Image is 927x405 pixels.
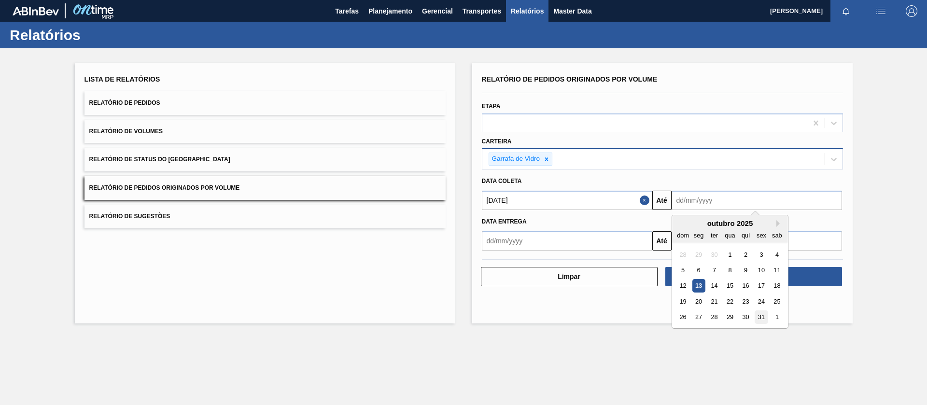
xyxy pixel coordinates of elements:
[739,248,752,261] div: Choose quinta-feira, 2 de outubro de 2025
[13,7,59,15] img: TNhmsLtSVTkK8tSr43FrP2fwEKptu5GPRR3wAAAABJRU5ErkJggg==
[692,229,705,242] div: seg
[511,5,544,17] span: Relatórios
[755,311,768,324] div: Choose sexta-feira, 31 de outubro de 2025
[553,5,591,17] span: Master Data
[89,128,163,135] span: Relatório de Volumes
[692,311,705,324] div: Choose segunda-feira, 27 de outubro de 2025
[84,176,446,200] button: Relatório de Pedidos Originados por Volume
[84,75,160,83] span: Lista de Relatórios
[723,311,736,324] div: Choose quarta-feira, 29 de outubro de 2025
[739,311,752,324] div: Choose quinta-feira, 30 de outubro de 2025
[755,279,768,293] div: Choose sexta-feira, 17 de outubro de 2025
[652,231,672,251] button: Até
[463,5,501,17] span: Transportes
[723,279,736,293] div: Choose quarta-feira, 15 de outubro de 2025
[723,248,736,261] div: Choose quarta-feira, 1 de outubro de 2025
[755,229,768,242] div: sex
[676,295,689,308] div: Choose domingo, 19 de outubro de 2025
[10,29,181,41] h1: Relatórios
[89,156,230,163] span: Relatório de Status do [GEOGRAPHIC_DATA]
[672,219,788,227] div: outubro 2025
[640,191,652,210] button: Close
[770,295,783,308] div: Choose sábado, 25 de outubro de 2025
[481,267,658,286] button: Limpar
[875,5,886,17] img: userActions
[770,279,783,293] div: Choose sábado, 18 de outubro de 2025
[692,264,705,277] div: Choose segunda-feira, 6 de outubro de 2025
[84,148,446,171] button: Relatório de Status do [GEOGRAPHIC_DATA]
[770,248,783,261] div: Choose sábado, 4 de outubro de 2025
[770,229,783,242] div: sab
[482,231,652,251] input: dd/mm/yyyy
[739,264,752,277] div: Choose quinta-feira, 9 de outubro de 2025
[739,279,752,293] div: Choose quinta-feira, 16 de outubro de 2025
[676,248,689,261] div: Not available domingo, 28 de setembro de 2025
[692,295,705,308] div: Choose segunda-feira, 20 de outubro de 2025
[89,184,240,191] span: Relatório de Pedidos Originados por Volume
[676,311,689,324] div: Choose domingo, 26 de outubro de 2025
[830,4,861,18] button: Notificações
[482,103,501,110] label: Etapa
[84,205,446,228] button: Relatório de Sugestões
[776,220,783,227] button: Next Month
[676,264,689,277] div: Choose domingo, 5 de outubro de 2025
[755,295,768,308] div: Choose sexta-feira, 24 de outubro de 2025
[739,295,752,308] div: Choose quinta-feira, 23 de outubro de 2025
[770,264,783,277] div: Choose sábado, 11 de outubro de 2025
[676,279,689,293] div: Choose domingo, 12 de outubro de 2025
[482,191,652,210] input: dd/mm/yyyy
[707,248,720,261] div: Not available terça-feira, 30 de setembro de 2025
[489,153,542,165] div: Garrafa de Vidro
[482,138,512,145] label: Carteira
[482,178,522,184] span: Data coleta
[707,295,720,308] div: Choose terça-feira, 21 de outubro de 2025
[89,213,170,220] span: Relatório de Sugestões
[482,75,658,83] span: Relatório de Pedidos Originados por Volume
[707,229,720,242] div: ter
[906,5,917,17] img: Logout
[692,248,705,261] div: Not available segunda-feira, 29 de setembro de 2025
[755,264,768,277] div: Choose sexta-feira, 10 de outubro de 2025
[770,311,783,324] div: Choose sábado, 1 de novembro de 2025
[707,311,720,324] div: Choose terça-feira, 28 de outubro de 2025
[739,229,752,242] div: qui
[723,229,736,242] div: qua
[482,218,527,225] span: Data Entrega
[723,264,736,277] div: Choose quarta-feira, 8 de outubro de 2025
[84,91,446,115] button: Relatório de Pedidos
[675,247,785,325] div: month 2025-10
[335,5,359,17] span: Tarefas
[89,99,160,106] span: Relatório de Pedidos
[652,191,672,210] button: Até
[665,267,842,286] button: Download
[723,295,736,308] div: Choose quarta-feira, 22 de outubro de 2025
[755,248,768,261] div: Choose sexta-feira, 3 de outubro de 2025
[368,5,412,17] span: Planejamento
[707,264,720,277] div: Choose terça-feira, 7 de outubro de 2025
[707,279,720,293] div: Choose terça-feira, 14 de outubro de 2025
[692,279,705,293] div: Choose segunda-feira, 13 de outubro de 2025
[672,191,842,210] input: dd/mm/yyyy
[676,229,689,242] div: dom
[422,5,453,17] span: Gerencial
[84,120,446,143] button: Relatório de Volumes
